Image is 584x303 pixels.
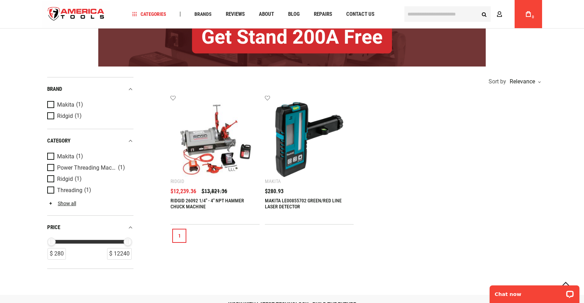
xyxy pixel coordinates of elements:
[285,10,303,19] a: Blog
[57,176,73,182] span: Ridgid
[47,84,133,94] div: Brand
[226,12,245,17] span: Reviews
[75,176,82,182] span: (1)
[272,102,347,177] img: MAKITA LE00855702 GREEN/RED LINE LASER DETECTOR
[485,281,584,303] iframe: LiveChat chat widget
[57,187,82,194] span: Threading
[47,136,133,146] div: category
[170,198,244,209] a: RIDGID 26092 1/4" - 4" NPT HAMMER CHUCK MACHINE
[107,248,132,260] div: $ 12240
[48,248,66,260] div: $ 280
[57,102,74,108] span: Makita
[47,201,76,206] a: Show all
[532,15,534,19] span: 0
[311,10,335,19] a: Repairs
[47,101,132,109] a: Makita (1)
[343,10,378,19] a: Contact Us
[265,178,281,184] div: Makita
[47,187,132,194] a: Threading (1)
[57,153,74,160] span: Makita
[259,12,274,17] span: About
[47,164,132,172] a: Power Threading Machines (1)
[477,7,491,21] button: Search
[84,187,91,193] span: (1)
[42,1,110,27] a: store logo
[489,79,506,84] span: Sort by
[170,178,184,184] div: Ridgid
[76,102,83,108] span: (1)
[265,198,342,209] a: MAKITA LE00855702 GREEN/RED LINE LASER DETECTOR
[42,1,110,27] img: America Tools
[76,153,83,159] span: (1)
[47,175,132,183] a: Ridgid (1)
[256,10,277,19] a: About
[178,102,253,177] img: RIDGID 26092 1/4
[47,112,132,120] a: Ridgid (1)
[118,165,125,171] span: (1)
[288,12,300,17] span: Blog
[132,12,166,17] span: Categories
[346,12,374,17] span: Contact Us
[47,153,132,160] a: Makita (1)
[57,165,116,171] span: Power Threading Machines
[172,229,186,243] a: 1
[194,12,212,17] span: Brands
[47,77,133,269] div: Product Filters
[47,223,133,232] div: price
[57,113,73,119] span: Ridgid
[191,10,215,19] a: Brands
[170,189,196,194] span: $12,239.36
[75,113,82,119] span: (1)
[201,189,227,194] span: $13,821.36
[265,189,284,194] span: $280.93
[223,10,248,19] a: Reviews
[129,10,169,19] a: Categories
[508,79,540,84] div: Relevance
[314,12,332,17] span: Repairs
